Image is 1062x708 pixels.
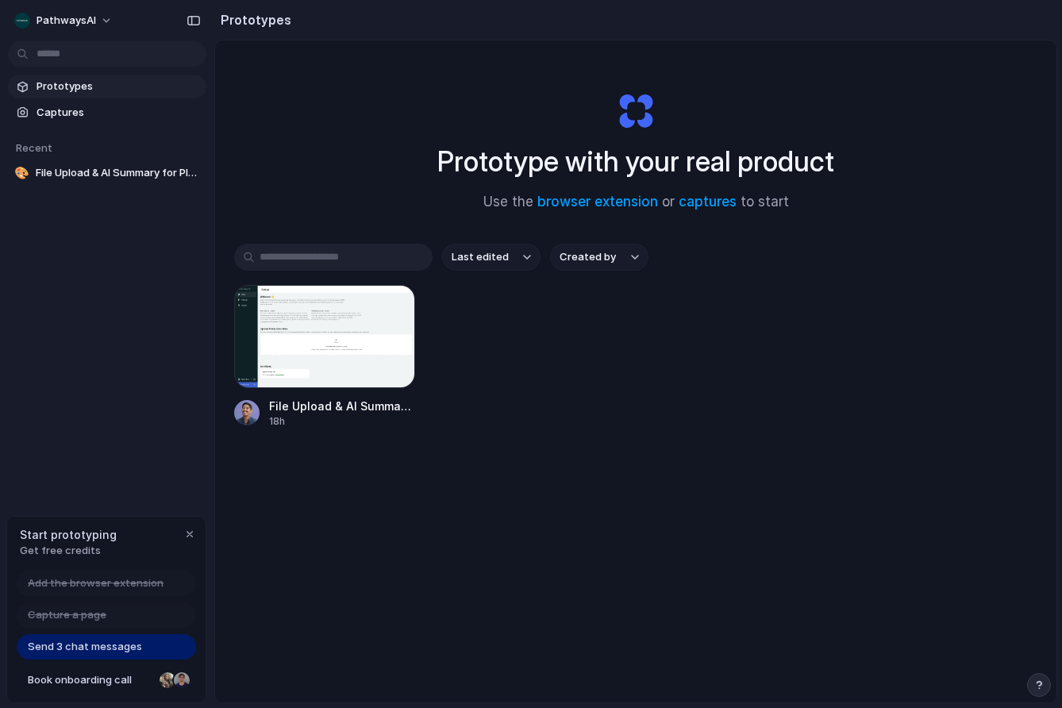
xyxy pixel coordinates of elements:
span: Created by [560,249,616,265]
h2: Prototypes [214,10,291,29]
div: Christian Iacullo [172,671,191,690]
span: Recent [16,141,52,154]
a: Captures [8,101,206,125]
span: Captures [37,105,200,121]
span: File Upload & AI Summary for Plant Data [36,165,200,181]
button: PathwaysAI [8,8,121,33]
a: 🎨File Upload & AI Summary for Plant Data [8,161,206,185]
a: Prototypes [8,75,206,98]
span: Use the or to start [483,192,789,213]
span: Last edited [452,249,509,265]
h1: Prototype with your real product [437,140,834,183]
span: Capture a page [28,607,106,623]
button: Created by [550,244,648,271]
span: PathwaysAI [37,13,96,29]
a: Book onboarding call [17,668,196,693]
div: 18h [269,414,415,429]
span: File Upload & AI Summary for Plant Data [269,398,415,414]
a: browser extension [537,194,658,210]
a: File Upload & AI Summary for Plant DataFile Upload & AI Summary for Plant Data18h [234,285,415,429]
button: Last edited [442,244,541,271]
span: Send 3 chat messages [28,639,142,655]
span: Get free credits [20,543,117,559]
span: Prototypes [37,79,200,94]
a: captures [679,194,737,210]
span: Start prototyping [20,526,117,543]
div: Nicole Kubica [158,671,177,690]
div: 🎨 [14,165,29,181]
span: Add the browser extension [28,575,164,591]
span: Book onboarding call [28,672,153,688]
